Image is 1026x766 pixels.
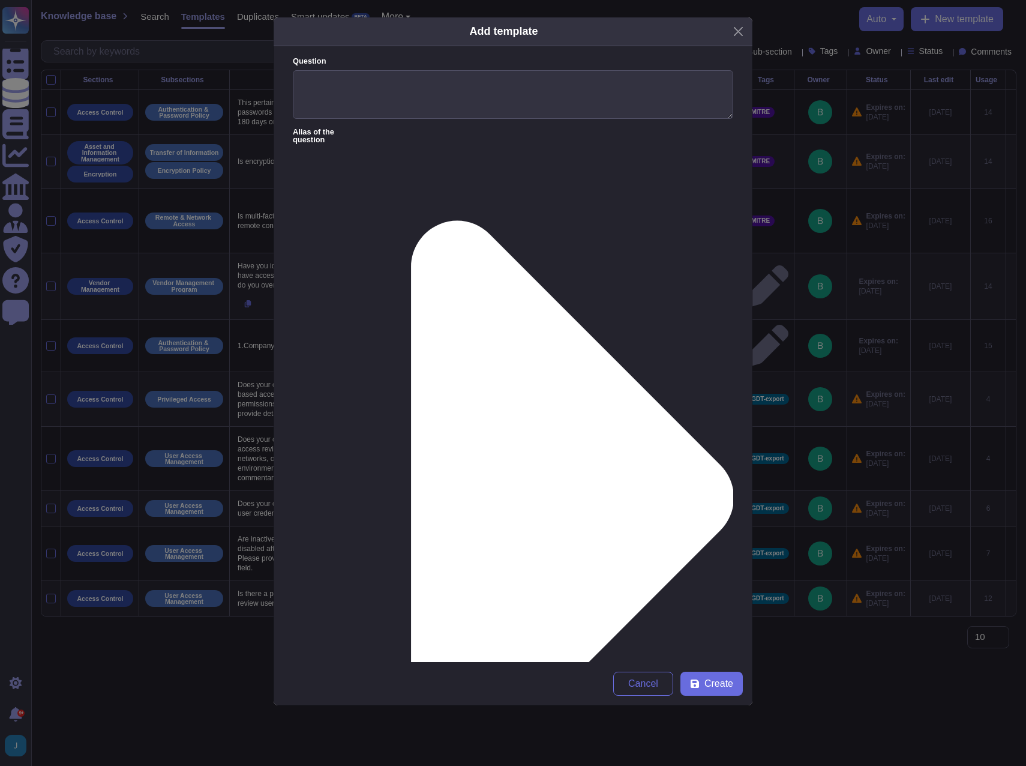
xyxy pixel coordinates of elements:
[704,679,733,689] span: Create
[680,672,743,696] button: Create
[628,679,658,689] span: Cancel
[293,58,733,65] label: Question
[469,23,538,40] div: Add template
[729,22,748,41] button: Close
[613,672,673,696] button: Cancel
